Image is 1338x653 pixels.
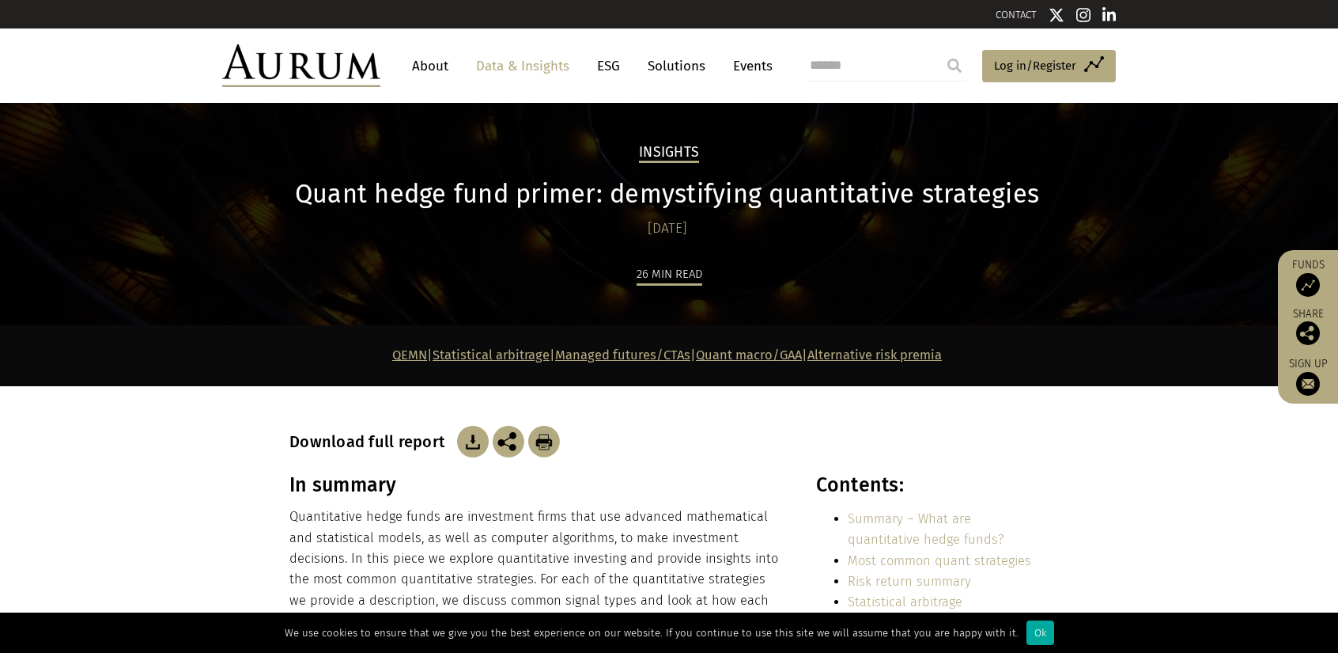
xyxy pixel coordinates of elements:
[640,51,713,81] a: Solutions
[1286,309,1330,345] div: Share
[555,347,690,363] a: Managed futures/CTAs
[433,347,550,363] a: Statistical arbitrage
[1286,258,1330,297] a: Funds
[392,347,942,363] strong: | | | |
[289,432,453,451] h3: Download full report
[589,51,628,81] a: ESG
[848,511,1003,547] a: Summary – What are quantitative hedge funds?
[289,507,781,653] p: Quantitative hedge funds are investment firms that use advanced mathematical and statistical mode...
[725,51,773,81] a: Events
[404,51,456,81] a: About
[816,473,1045,497] h3: Contents:
[528,426,560,457] img: Download Article
[1102,7,1117,23] img: Linkedin icon
[493,426,524,457] img: Share this post
[807,347,942,363] a: Alternative risk premia
[1296,273,1320,297] img: Access Funds
[289,473,781,497] h3: In summary
[289,218,1045,240] div: [DATE]
[637,264,702,286] div: 26 min read
[996,9,1037,21] a: CONTACT
[1049,7,1064,23] img: Twitter icon
[468,51,577,81] a: Data & Insights
[982,50,1116,83] a: Log in/Register
[392,347,427,363] a: QEMN
[222,44,380,87] img: Aurum
[939,50,970,82] input: Submit
[848,594,962,609] a: Statistical arbitrage
[1296,372,1320,396] img: Sign up to our newsletter
[994,56,1076,75] span: Log in/Register
[1286,357,1330,396] a: Sign up
[696,347,802,363] a: Quant macro/GAA
[848,553,1031,568] a: Most common quant strategies
[1026,621,1054,645] div: Ok
[1296,321,1320,345] img: Share this post
[457,426,489,457] img: Download Article
[639,144,699,163] h2: Insights
[848,574,971,589] a: Risk return summary
[1076,7,1090,23] img: Instagram icon
[289,179,1045,210] h1: Quant hedge fund primer: demystifying quantitative strategies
